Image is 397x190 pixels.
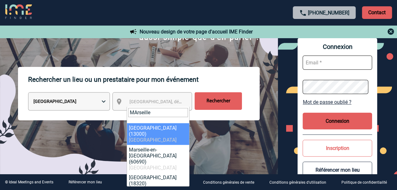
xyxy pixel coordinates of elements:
button: Référencer mon lieu [303,162,372,178]
a: Conditions générales d'utilisation [264,179,336,185]
div: © Ideal Meetings and Events [5,180,53,184]
li: [GEOGRAPHIC_DATA] (13000) [127,123,189,145]
button: Connexion [303,113,372,129]
p: Conditions générales d'utilisation [269,181,326,185]
button: Inscription [303,140,372,157]
input: Rechercher [195,92,242,110]
a: Politique de confidentialité [336,179,397,185]
p: Conditions générales de vente [203,181,254,185]
a: Référencer mon lieu [69,180,102,184]
span: [GEOGRAPHIC_DATA], département, région... [129,99,217,104]
img: call-24-px.png [299,9,307,17]
input: Email * [303,56,372,70]
a: Mot de passe oublié ? [303,99,372,105]
a: [PHONE_NUMBER] [308,10,349,16]
span: [GEOGRAPHIC_DATA] [129,165,177,171]
p: Contact [362,6,392,19]
span: [GEOGRAPHIC_DATA] [129,137,177,143]
a: Conditions générales de vente [198,179,264,185]
li: Marseille-en-[GEOGRAPHIC_DATA] (60690) [127,145,189,173]
p: Rechercher un lieu ou un prestataire pour mon événement [28,67,260,92]
p: Politique de confidentialité [341,181,387,185]
span: Connexion [303,43,372,50]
